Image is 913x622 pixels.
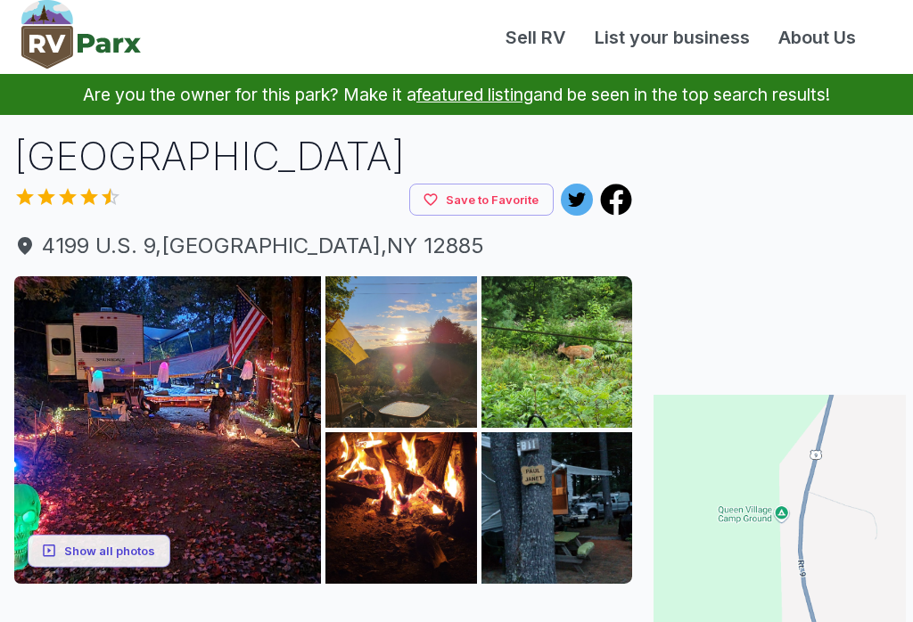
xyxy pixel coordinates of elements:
img: AAcXr8qWU0qadtXcnjQKb4ymyUWHYW9uElQC65-pg_WkHYOencyCU43QEjluDSpfeNsW2984xTUG-zvf2qfu9HzlTM24b33Ju... [325,276,477,428]
span: 4199 U.S. 9 , [GEOGRAPHIC_DATA] , NY 12885 [14,230,632,262]
img: AAcXr8qus5xKqf9oSvhCFkrAYG3O17HiUIs9AoODtHA1_L66iUxpp9KejS3tnKh4MeWxhibgH1PJV3iX8NOVI0MJbNK-LN5jc... [481,432,633,584]
button: Save to Favorite [409,184,554,217]
p: Are you the owner for this park? Make it a and be seen in the top search results! [21,74,892,115]
img: AAcXr8qUvDWJVi_bRttSdwYQy-hx1YSic3jQm0YKAX0NG_js4zT7gHQhpJT9wv2EtXXB3Y5QcFcDtZGeOMAvv8dU1yzgD1NO3... [14,276,321,583]
button: Show all photos [28,534,170,567]
a: About Us [764,24,870,51]
a: featured listing [416,84,533,105]
a: List your business [580,24,764,51]
h1: [GEOGRAPHIC_DATA] [14,129,632,184]
a: Sell RV [491,24,580,51]
a: 4199 U.S. 9,[GEOGRAPHIC_DATA],NY 12885 [14,230,632,262]
img: AAcXr8qy1vr2lgXVObN3Pq-jzOtrDtNJXKp5X8x9VQ1iy4WY76XaulazzqI1v_nHHjcUg6Bg3TULICAU5rlpjZDB9Jbwg0sH0... [481,276,633,428]
img: AAcXr8rHhajc_eY8vf8G6bGAdAb4mwG8kMY6vbaZTW0V3NfR6eO6cKfHCG0mIXGtTPnJ4wlKJ9Pc-SDRTv1Rodh33RvUHqpl8... [325,432,477,584]
iframe: Advertisement [654,129,906,352]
